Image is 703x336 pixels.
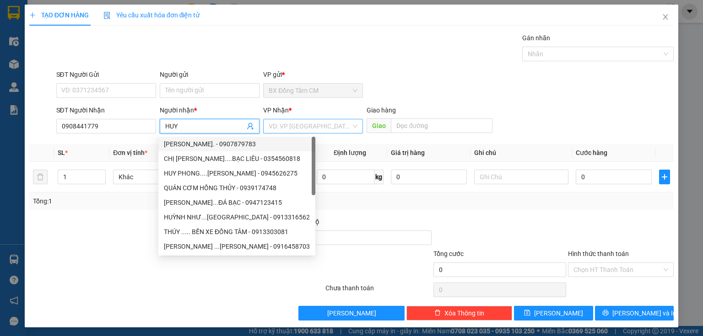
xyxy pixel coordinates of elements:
[160,105,260,115] div: Người nhận
[164,139,310,149] div: [PERSON_NAME]. - 0907879783
[514,306,593,320] button: save[PERSON_NAME]
[160,69,260,80] div: Người gửi
[269,84,357,97] span: BX Đồng Tâm CM
[391,118,492,133] input: Dọc đường
[33,170,48,184] button: delete
[660,173,670,181] span: plus
[653,5,678,30] button: Close
[158,210,315,224] div: HUỲNH NHƯ...KHÁNH HƯNG - 0913316562
[164,227,310,237] div: THÚY ..... BẾN XE ĐỒNG TÂM - 0913303081
[158,195,315,210] div: KIM HUỲNH...ĐÁ BẠC - 0947123415
[119,170,202,184] span: Khác
[374,170,384,184] span: kg
[334,149,366,156] span: Định lượng
[391,149,425,156] span: Giá trị hàng
[327,308,376,318] span: [PERSON_NAME]
[662,13,669,21] span: close
[158,166,315,181] div: HUY PHONG....TRẦN HỢI - 0945626275
[158,151,315,166] div: CHỊ THÙY....BẠC LIÊU - 0354560818
[433,250,464,257] span: Tổng cước
[406,306,512,320] button: deleteXóa Thông tin
[324,283,432,299] div: Chưa thanh toán
[576,149,607,156] span: Cước hàng
[164,212,310,222] div: HUỲNH NHƯ...[GEOGRAPHIC_DATA] - 0913316562
[534,308,583,318] span: [PERSON_NAME]
[29,11,89,19] span: TẠO ĐƠN HÀNG
[164,168,310,178] div: HUY PHONG....[PERSON_NAME] - 0945626275
[367,107,396,114] span: Giao hàng
[474,170,568,184] input: Ghi Chú
[158,181,315,195] div: QUÁN CƠM HỒNG THỦY - 0939174748
[522,34,550,42] label: Gán nhãn
[568,250,629,257] label: Hình thức thanh toán
[33,196,272,206] div: Tổng: 1
[164,197,310,208] div: [PERSON_NAME]...ĐÁ BẠC - 0947123415
[298,306,404,320] button: [PERSON_NAME]
[164,183,310,193] div: QUÁN CƠM HỒNG THỦY - 0939174748
[56,105,156,115] div: SĐT Người Nhận
[612,308,676,318] span: [PERSON_NAME] và In
[659,170,670,184] button: plus
[444,308,484,318] span: Xóa Thông tin
[164,154,310,164] div: CHỊ [PERSON_NAME]....BẠC LIÊU - 0354560818
[263,107,289,114] span: VP Nhận
[367,118,391,133] span: Giao
[158,224,315,239] div: THÚY ..... BẾN XE ĐỒNG TÂM - 0913303081
[247,123,254,130] span: user-add
[595,306,674,320] button: printer[PERSON_NAME] và In
[103,11,200,19] span: Yêu cầu xuất hóa đơn điện tử
[391,170,467,184] input: 0
[113,149,147,156] span: Đơn vị tính
[434,309,441,317] span: delete
[263,69,363,80] div: VP gửi
[524,309,530,317] span: save
[56,69,156,80] div: SĐT Người Gửi
[29,12,36,18] span: plus
[470,144,572,162] th: Ghi chú
[58,149,65,156] span: SL
[103,12,111,19] img: icon
[164,241,310,251] div: [PERSON_NAME] ...[PERSON_NAME] - 0916458703
[158,239,315,254] div: LÊ THỦY ...TRẦN VĂN THỜI - 0916458703
[602,309,609,317] span: printer
[158,137,315,151] div: THÙY DƯƠNG. - 0907879783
